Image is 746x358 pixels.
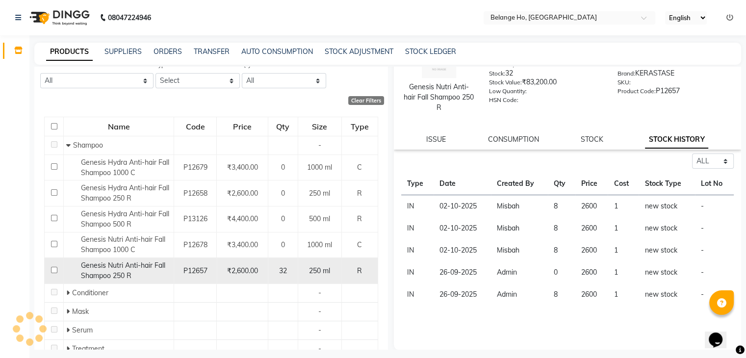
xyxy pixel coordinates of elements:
[307,163,332,172] span: 1000 ml
[108,4,151,31] b: 08047224946
[575,217,608,239] td: 2600
[81,235,165,254] span: Genesis Nutri Anti-hair Fall Shampoo 1000 C
[548,217,575,239] td: 8
[183,266,207,275] span: P12657
[279,266,287,275] span: 32
[227,240,258,249] span: ₹3,400.00
[695,173,734,195] th: Lot No
[639,217,695,239] td: new stock
[489,96,518,104] label: HSN Code:
[357,163,362,172] span: C
[401,217,434,239] td: IN
[434,195,491,218] td: 02-10-2025
[401,195,434,218] td: IN
[695,239,734,261] td: -
[491,239,548,261] td: Misbah
[434,217,491,239] td: 02-10-2025
[348,96,384,105] div: Clear Filters
[64,118,173,135] div: Name
[608,195,639,218] td: 1
[175,118,216,135] div: Code
[434,261,491,283] td: 26-09-2025
[491,261,548,283] td: Admin
[548,283,575,306] td: 8
[575,261,608,283] td: 2600
[318,141,321,150] span: -
[81,209,169,229] span: Genesis Hydra Anti-hair Fall Shampoo 500 R
[548,261,575,283] td: 0
[81,183,169,203] span: Genesis Hydra Anti-hair Fall Shampoo 250 R
[72,326,93,334] span: Serum
[281,189,285,198] span: 0
[72,288,108,297] span: Conditioner
[695,261,734,283] td: -
[81,158,169,177] span: Genesis Hydra Anti-hair Fall Shampoo 1000 C
[66,307,72,316] span: Expand Row
[575,173,608,195] th: Price
[299,118,341,135] div: Size
[695,217,734,239] td: -
[617,78,631,87] label: SKU:
[489,68,603,82] div: 32
[695,195,734,218] td: -
[227,214,258,223] span: ₹4,400.00
[342,118,377,135] div: Type
[66,288,72,297] span: Expand Row
[281,163,285,172] span: 0
[309,266,330,275] span: 250 ml
[104,47,142,56] a: SUPPLIERS
[491,173,548,195] th: Created By
[617,87,656,96] label: Product Code:
[357,214,362,223] span: R
[401,173,434,195] th: Type
[695,283,734,306] td: -
[66,326,72,334] span: Expand Row
[227,266,258,275] span: ₹2,600.00
[491,195,548,218] td: Misbah
[489,87,527,96] label: Low Quantity:
[227,163,258,172] span: ₹3,400.00
[617,86,731,100] div: P12657
[357,266,362,275] span: R
[66,141,73,150] span: Collapse Row
[434,283,491,306] td: 26-09-2025
[405,47,456,56] a: STOCK LEDGER
[488,135,539,144] a: CONSUMPTION
[318,307,321,316] span: -
[608,217,639,239] td: 1
[491,217,548,239] td: Misbah
[575,283,608,306] td: 2600
[401,239,434,261] td: IN
[575,195,608,218] td: 2600
[325,47,393,56] a: STOCK ADJUSTMENT
[72,344,104,353] span: Treatment
[548,195,575,218] td: 8
[183,240,207,249] span: P12678
[269,118,297,135] div: Qty
[401,261,434,283] td: IN
[227,189,258,198] span: ₹2,600.00
[307,240,332,249] span: 1000 ml
[548,173,575,195] th: Qty
[426,135,446,144] a: ISSUE
[617,68,731,82] div: KERASTASE
[608,261,639,283] td: 1
[66,344,72,353] span: Expand Row
[639,283,695,306] td: new stock
[72,307,89,316] span: Mask
[404,82,475,113] div: Genesis Nutri Anti-hair Fall Shampoo 250 R
[357,189,362,198] span: R
[608,283,639,306] td: 1
[25,4,92,31] img: logo
[705,319,736,348] iframe: chat widget
[434,239,491,261] td: 02-10-2025
[639,261,695,283] td: new stock
[318,288,321,297] span: -
[318,326,321,334] span: -
[401,283,434,306] td: IN
[217,118,267,135] div: Price
[548,239,575,261] td: 8
[617,69,635,78] label: Brand:
[73,141,103,150] span: Shampoo
[434,173,491,195] th: Date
